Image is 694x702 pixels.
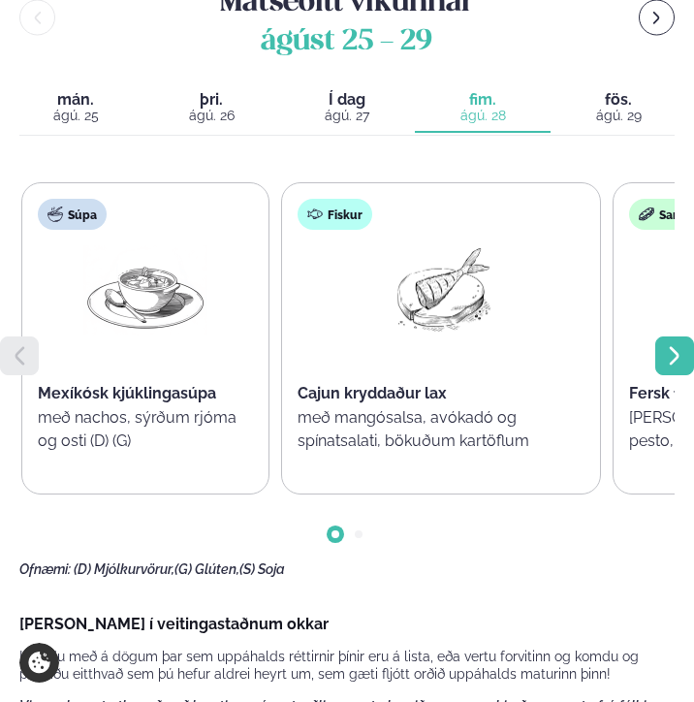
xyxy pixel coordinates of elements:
span: Go to slide 1 [331,530,339,538]
p: með mangósalsa, avókadó og spínatsalati, bökuðum kartöflum [298,406,584,453]
div: ágú. 28 [426,108,539,123]
span: (D) Mjólkurvörur, [74,561,174,577]
span: [PERSON_NAME] í veitingastaðnum okkar [19,615,329,633]
span: (S) Soja [239,561,285,577]
span: Go to slide 2 [355,530,363,538]
span: Mexíkósk kjúklingasúpa [38,384,216,402]
span: fös. [562,92,675,108]
div: ágú. 27 [291,108,403,123]
span: ágúst 25 - 29 [63,22,631,61]
img: Soup.png [83,245,207,335]
img: fish.svg [307,207,323,222]
span: Í dag [291,92,403,108]
span: Ofnæmi: [19,561,71,577]
img: soup.svg [47,207,63,222]
span: (G) Glúten, [174,561,239,577]
div: ágú. 25 [19,108,132,123]
span: Cajun kryddaður lax [298,384,447,402]
img: Fish.png [379,245,503,335]
span: mán. [19,92,132,108]
button: Í dag ágú. 27 [279,84,415,133]
button: fim. ágú. 28 [415,84,551,133]
button: fös. ágú. 29 [551,84,675,133]
button: mán. ágú. 25 [19,84,143,133]
button: þri. ágú. 26 [143,84,279,133]
a: Cookie settings [19,643,59,683]
p: með nachos, sýrðum rjóma og osti (D) (G) [38,406,253,453]
div: ágú. 29 [562,108,675,123]
span: fim. [426,92,539,108]
span: þri. [155,92,268,108]
span: Komdu með á dögum þar sem uppáhalds réttirnir þínir eru á lista, eða vertu forvitinn og komdu og ... [19,649,639,682]
div: Súpa [38,199,107,230]
img: sandwich-new-16px.svg [639,207,654,222]
div: ágú. 26 [155,108,268,123]
div: Fiskur [298,199,372,230]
